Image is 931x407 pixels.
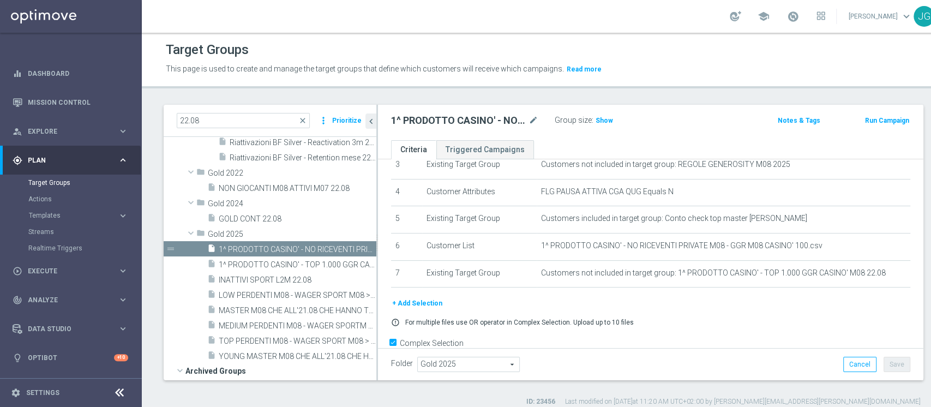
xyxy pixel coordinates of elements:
div: Dashboard [13,59,128,88]
button: Notes & Tags [776,115,821,127]
a: Target Groups [28,178,113,187]
td: Customer Attributes [422,179,536,206]
button: Cancel [843,357,876,372]
i: lightbulb [13,353,22,363]
div: Actions [28,191,141,207]
span: LOW PERDENTI M08 - WAGER SPORT M08 &gt; 1.000 EURO TRA 15% E 40% 22.08 [219,291,376,300]
span: INATTIVI SPORT L2M 22.08 [219,276,376,285]
a: Settings [26,390,59,396]
a: Actions [28,195,113,203]
i: play_circle_outline [13,266,22,276]
td: Existing Target Group [422,152,536,179]
i: track_changes [13,295,22,305]
div: Execute [13,266,118,276]
button: Read more [566,63,603,75]
i: folder [196,198,205,211]
div: Mission Control [13,88,128,117]
i: person_search [13,127,22,136]
div: Plan [13,155,118,165]
p: For multiple files use OR operator in Complex Selection. Upload up to 10 files [405,318,634,327]
label: ID: 23456 [526,397,555,406]
i: keyboard_arrow_right [118,295,128,305]
div: Explore [13,127,118,136]
a: [PERSON_NAME]keyboard_arrow_down [848,8,914,25]
i: settings [11,388,21,398]
button: equalizer Dashboard [12,69,129,78]
label: : [592,116,593,125]
a: Optibot [28,343,114,372]
td: 7 [391,260,422,288]
span: YOUNG MASTER M08 CHE ALL&#x27;21.08 CHE HANNO TRA 1.00 E 3300 SP - CONTATTABILI E NON 22.08 [219,352,376,361]
span: Analyze [28,297,118,303]
i: mode_edit [528,114,538,127]
i: insert_drive_file [207,320,216,333]
i: chevron_left [366,116,376,127]
span: Execute [28,268,118,274]
span: 1^ PRODOTTO CASINO&#x27; - NO RICEVENTI PRIVATE M08 - GGR M08 CASINO&#x27; 100 22.08 [219,245,376,254]
button: Mission Control [12,98,129,107]
i: folder [196,167,205,180]
i: error_outline [391,318,400,327]
i: insert_drive_file [207,274,216,287]
td: 4 [391,179,422,206]
span: MASTER M08 CHE ALL&#x27;21.08 CHE HANNO TRA 2.50 E 3200 SP EFF- CON PROIEZIONE MINORE 3.300 - CON... [219,306,376,315]
i: insert_drive_file [207,351,216,363]
label: Last modified on [DATE] at 11:20 AM UTC+02:00 by [PERSON_NAME][EMAIL_ADDRESS][PERSON_NAME][DOMAIN... [565,397,921,406]
td: 5 [391,206,422,234]
span: school [758,10,770,22]
span: Riattivazioni BF Silver - Reactivation 3m 22.08 [230,138,376,147]
button: Data Studio keyboard_arrow_right [12,325,129,333]
div: Realtime Triggers [28,240,141,256]
i: equalizer [13,69,22,79]
span: Customers not included in target group: REGOLE GENEROSITY M08 2025 [541,160,790,169]
span: Riattivazioni BF Silver - Retention mese 22.08 [230,153,376,163]
span: Gold 2024 [208,199,376,208]
div: Target Groups [28,175,141,191]
a: Triggered Campaigns [436,140,534,159]
div: Streams [28,224,141,240]
span: MEDIUM PERDENTI M08 - WAGER SPORTM 08 &gt; 500 EURO - MARGINE TRA 40% E 80% 22.08 [219,321,376,331]
i: insert_drive_file [207,336,216,348]
td: 3 [391,152,422,179]
button: track_changes Analyze keyboard_arrow_right [12,296,129,304]
i: insert_drive_file [207,183,216,195]
div: Templates [29,212,118,219]
span: Explore [28,128,118,135]
label: Group size [555,116,592,125]
button: + Add Selection [391,297,443,309]
i: insert_drive_file [207,213,216,226]
input: Quick find group or folder [177,113,310,128]
span: Gold 2022 [208,169,376,178]
span: Show [596,117,613,124]
td: Existing Target Group [422,206,536,234]
div: +10 [114,354,128,361]
i: gps_fixed [13,155,22,165]
i: keyboard_arrow_right [118,211,128,221]
button: Templates keyboard_arrow_right [28,211,129,220]
button: chevron_left [365,113,376,129]
button: Run Campaign [864,115,910,127]
td: Customer List [422,233,536,260]
i: insert_drive_file [207,244,216,256]
span: close [298,116,307,125]
div: Analyze [13,295,118,305]
button: play_circle_outline Execute keyboard_arrow_right [12,267,129,276]
span: This page is used to create and manage the target groups that define which customers will receive... [166,64,564,73]
i: insert_drive_file [207,305,216,318]
i: insert_drive_file [218,152,227,165]
td: 6 [391,233,422,260]
i: insert_drive_file [207,259,216,272]
span: GOLD CONT 22.08 [219,214,376,224]
div: Data Studio [13,324,118,334]
a: Streams [28,228,113,236]
button: gps_fixed Plan keyboard_arrow_right [12,156,129,165]
div: Templates [28,207,141,224]
button: Save [884,357,910,372]
div: Optibot [13,343,128,372]
span: FLG PAUSA ATTIVA CGA QUG Equals N [541,187,674,196]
